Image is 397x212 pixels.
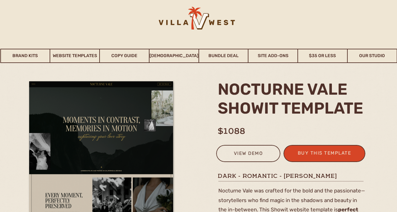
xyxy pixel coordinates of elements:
[248,49,297,63] a: Site Add-Ons
[100,49,149,63] a: Copy Guide
[287,149,362,159] a: buy this template
[149,49,198,63] a: [DEMOGRAPHIC_DATA]
[218,125,268,133] h1: $1088
[50,49,99,63] a: Website Templates
[218,172,365,180] h1: dark - romantic - [PERSON_NAME]
[220,149,276,160] a: view demo
[199,49,248,63] a: Bundle Deal
[218,80,368,117] h2: nocturne vale Showit template
[1,49,50,63] a: Brand Kits
[348,49,397,63] a: Our Studio
[298,49,347,63] a: $35 or Less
